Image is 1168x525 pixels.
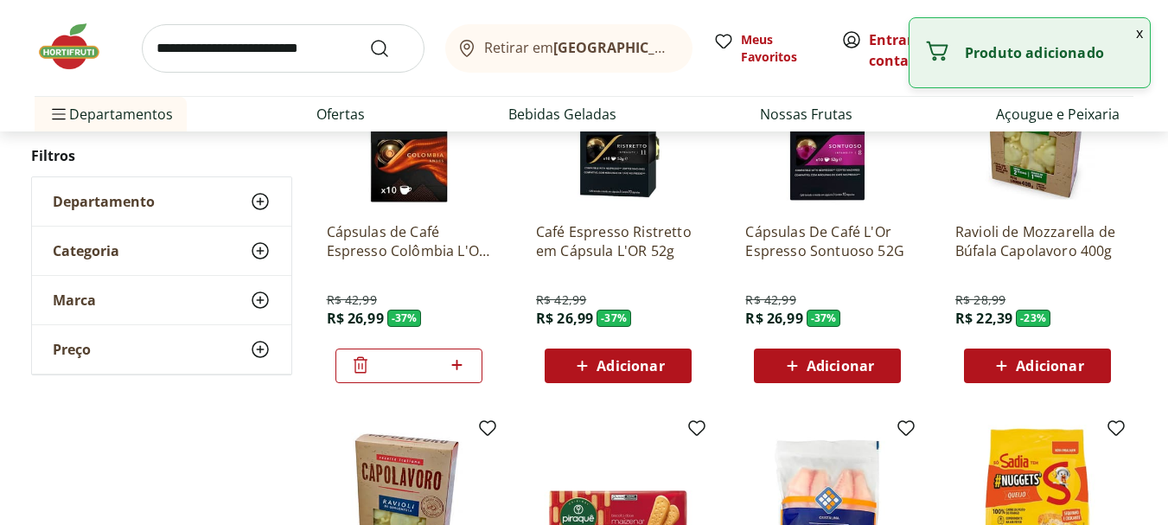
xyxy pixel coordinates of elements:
span: Marca [53,291,96,309]
span: Departamento [53,193,155,210]
a: Ofertas [316,104,365,125]
a: Cápsulas De Café L'Or Espresso Sontuoso 52G [745,222,910,260]
a: Entrar [869,30,913,49]
a: Ravioli de Mozzarella de Búfala Capolavoro 400g [955,222,1120,260]
a: Criar conta [869,30,964,70]
img: Hortifruti [35,21,121,73]
b: [GEOGRAPHIC_DATA]/[GEOGRAPHIC_DATA] [553,38,845,57]
button: Marca [32,276,291,324]
span: Departamentos [48,93,173,135]
button: Retirar em[GEOGRAPHIC_DATA]/[GEOGRAPHIC_DATA] [445,24,693,73]
span: - 37 % [387,310,422,327]
span: R$ 26,99 [745,309,802,328]
input: search [142,24,424,73]
button: Adicionar [964,349,1111,383]
span: Adicionar [807,359,874,373]
span: R$ 42,99 [327,291,377,309]
button: Adicionar [545,349,692,383]
span: R$ 42,99 [536,291,586,309]
span: R$ 28,99 [955,291,1005,309]
span: Retirar em [484,40,675,55]
span: R$ 42,99 [745,291,795,309]
h2: Filtros [31,138,292,173]
a: Cápsulas de Café Espresso Colômbia L'OR 52g [327,222,491,260]
span: Categoria [53,242,119,259]
button: Adicionar [754,349,901,383]
a: Café Espresso Ristretto em Cápsula L'OR 52g [536,222,700,260]
button: Fechar notificação [1129,18,1150,48]
span: Preço [53,341,91,358]
button: Submit Search [369,38,411,59]
span: Meus Favoritos [741,31,820,66]
a: Meus Favoritos [713,31,820,66]
span: - 37 % [807,310,841,327]
a: Bebidas Geladas [508,104,616,125]
button: Categoria [32,227,291,275]
span: R$ 26,99 [327,309,384,328]
span: R$ 26,99 [536,309,593,328]
span: Adicionar [1016,359,1083,373]
span: R$ 22,39 [955,309,1012,328]
button: Preço [32,325,291,374]
span: - 37 % [597,310,631,327]
button: Menu [48,93,69,135]
a: Açougue e Peixaria [996,104,1120,125]
span: Adicionar [597,359,664,373]
a: Nossas Frutas [760,104,852,125]
p: Produto adicionado [965,44,1136,61]
button: Departamento [32,177,291,226]
span: ou [869,29,946,71]
span: - 23 % [1016,310,1050,327]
